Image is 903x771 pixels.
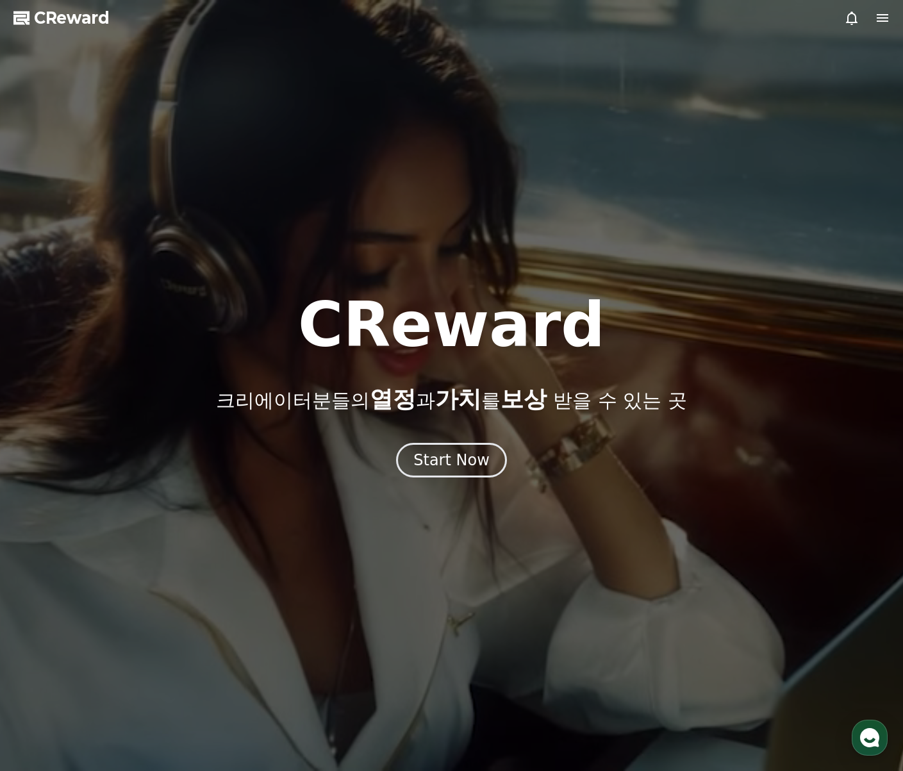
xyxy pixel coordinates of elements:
a: 대화 [85,406,165,438]
span: CReward [34,8,110,28]
a: 설정 [165,406,246,438]
span: 홈 [40,426,48,436]
span: 설정 [198,426,213,436]
a: CReward [13,8,110,28]
h1: CReward [298,294,605,356]
div: Start Now [413,450,490,470]
p: 크리에이터분들의 과 를 받을 수 있는 곳 [216,386,686,412]
span: 대화 [117,426,133,436]
span: 열정 [370,386,416,412]
a: 홈 [4,406,85,438]
button: Start Now [396,443,507,477]
span: 보상 [501,386,547,412]
a: Start Now [396,456,507,468]
span: 가치 [435,386,481,412]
